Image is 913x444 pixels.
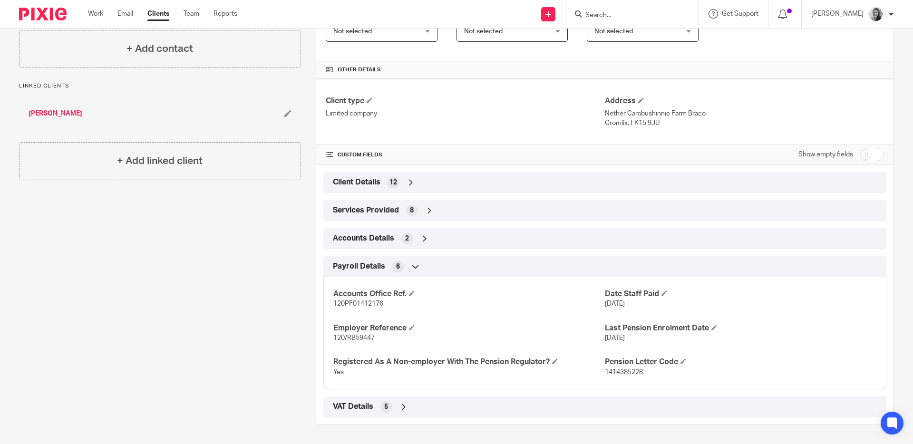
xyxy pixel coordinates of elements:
[333,369,344,376] span: Yes
[333,289,605,299] h4: Accounts Office Ref.
[333,335,375,341] span: 120/RB59447
[605,357,876,367] h4: Pension Letter Code
[333,177,380,187] span: Client Details
[605,109,884,118] p: Nether Cambushinnie Farm Braco
[214,9,237,19] a: Reports
[605,369,643,376] span: 1414385228
[338,66,381,74] span: Other details
[584,11,670,20] input: Search
[811,9,864,19] p: [PERSON_NAME]
[117,154,203,168] h4: + Add linked client
[326,109,605,118] p: Limited company
[594,28,633,35] span: Not selected
[464,28,503,35] span: Not selected
[605,300,625,307] span: [DATE]
[868,7,884,22] img: IMG-0056.JPG
[605,96,884,106] h4: Address
[389,178,397,187] span: 12
[605,335,625,341] span: [DATE]
[722,10,758,17] span: Get Support
[410,206,414,215] span: 8
[333,357,605,367] h4: Registered As A Non-employer With The Pension Regulator?
[333,323,605,333] h4: Employer Reference
[605,289,876,299] h4: Date Staff Paid
[19,82,301,90] p: Linked clients
[405,234,409,243] span: 2
[333,28,372,35] span: Not selected
[396,262,400,271] span: 6
[147,9,169,19] a: Clients
[384,402,388,412] span: 5
[19,8,67,20] img: Pixie
[326,151,605,159] h4: CUSTOM FIELDS
[798,150,853,159] label: Show empty fields
[333,205,399,215] span: Services Provided
[326,96,605,106] h4: Client type
[126,41,193,56] h4: + Add contact
[605,118,884,128] p: Cromlix, FK15 9JU
[184,9,199,19] a: Team
[333,261,385,271] span: Payroll Details
[29,109,82,118] a: [PERSON_NAME]
[333,402,373,412] span: VAT Details
[333,233,394,243] span: Accounts Details
[117,9,133,19] a: Email
[88,9,103,19] a: Work
[333,300,383,307] span: 120PF01412176
[605,323,876,333] h4: Last Pension Enrolment Date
